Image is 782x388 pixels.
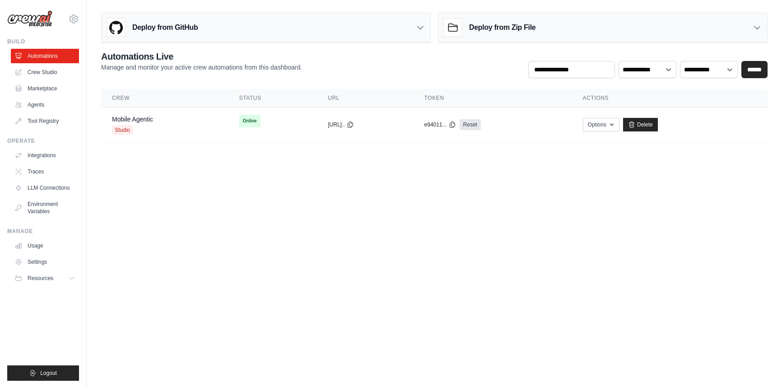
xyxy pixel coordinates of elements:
button: Resources [11,271,79,285]
a: Settings [11,255,79,269]
a: Mobile Agentic [112,116,153,123]
a: Crew Studio [11,65,79,79]
a: Marketplace [11,81,79,96]
a: Usage [11,238,79,253]
div: Build [7,38,79,45]
a: Tool Registry [11,114,79,128]
a: LLM Connections [11,181,79,195]
button: Options [583,118,619,131]
span: Resources [28,275,53,282]
a: Environment Variables [11,197,79,219]
a: Integrations [11,148,79,163]
th: Status [228,89,317,108]
p: Manage and monitor your active crew automations from this dashboard. [101,63,302,72]
span: Studio [112,126,133,135]
a: Delete [623,118,658,131]
img: Logo [7,10,52,28]
h3: Deploy from GitHub [132,22,198,33]
th: Token [414,89,572,108]
span: Logout [40,369,57,377]
th: URL [317,89,413,108]
th: Crew [101,89,228,108]
div: Operate [7,137,79,145]
a: Agents [11,98,79,112]
a: Traces [11,164,79,179]
a: Automations [11,49,79,63]
h2: Automations Live [101,50,302,63]
button: e94011... [424,121,456,128]
button: Logout [7,365,79,381]
div: Manage [7,228,79,235]
img: GitHub Logo [107,19,125,37]
span: Online [239,115,261,127]
a: Reset [460,119,481,130]
th: Actions [572,89,768,108]
h3: Deploy from Zip File [469,22,535,33]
